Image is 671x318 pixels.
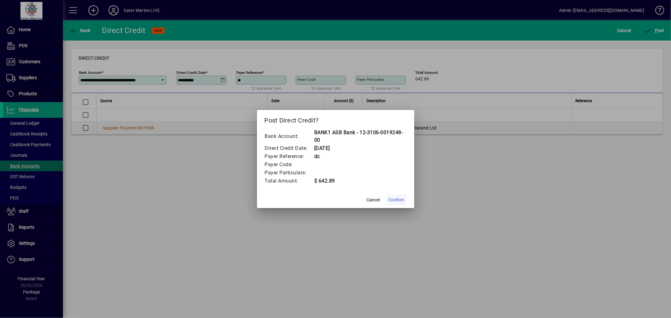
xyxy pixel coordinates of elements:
td: Total Amount: [265,177,314,185]
button: Cancel [363,194,383,206]
td: Direct Credit Date: [265,144,314,152]
td: Payer Particulars: [265,169,314,177]
td: dc [314,152,407,161]
h2: Post Direct Credit? [257,110,414,128]
span: Confirm [389,197,404,203]
td: Bank Account: [265,129,314,144]
button: Confirm [386,194,407,206]
td: Payer Reference: [265,152,314,161]
td: [DATE] [314,144,407,152]
td: Payer Code: [265,161,314,169]
span: Cancel [367,197,380,203]
td: BANK1 ASB Bank - 12-3106-0019248-00 [314,129,407,144]
td: $ 642.89 [314,177,407,185]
